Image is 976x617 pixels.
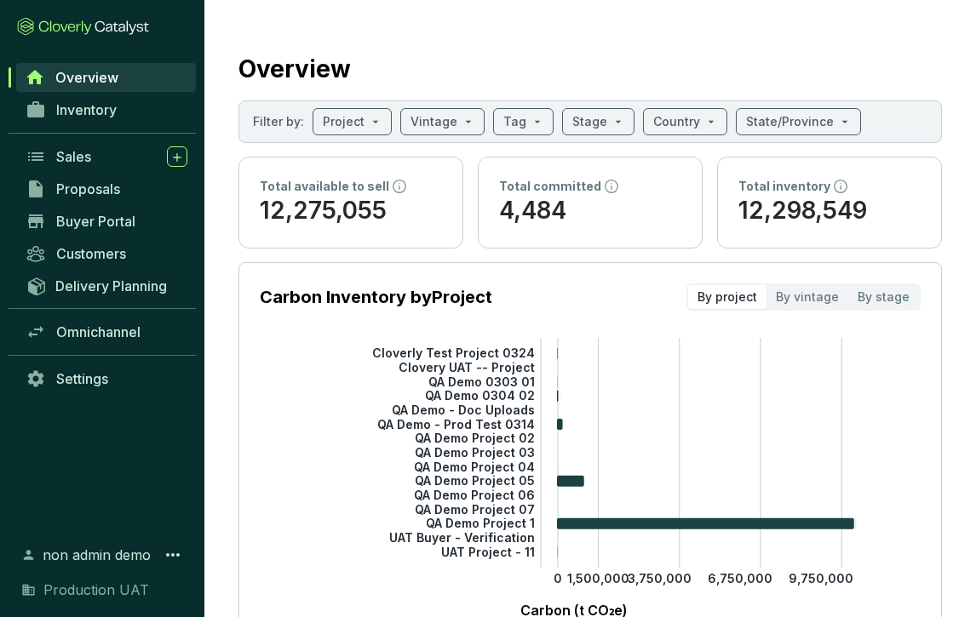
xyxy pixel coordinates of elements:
[56,148,91,165] span: Sales
[738,195,921,227] p: 12,298,549
[428,374,535,388] tspan: QA Demo 0303 01
[425,388,535,403] tspan: QA Demo 0304 02
[17,174,196,203] a: Proposals
[399,360,535,374] tspan: Clovery UAT -- Project
[372,346,535,360] tspan: Cloverly Test Project 0324
[17,271,196,300] a: Delivery Planning
[499,195,681,227] p: 4,484
[16,63,196,92] a: Overview
[43,580,149,600] span: Production UAT
[414,459,535,473] tspan: QA Demo Project 04
[260,285,492,309] p: Carbon Inventory by Project
[260,178,389,195] p: Total available to sell
[567,571,629,586] tspan: 1,500,000
[56,323,141,340] span: Omnichannel
[415,431,535,445] tspan: QA Demo Project 02
[708,571,772,586] tspan: 6,750,000
[56,245,126,262] span: Customers
[426,516,535,530] tspan: QA Demo Project 1
[377,416,535,431] tspan: QA Demo - Prod Test 0314
[415,501,535,516] tspan: QA Demo Project 07
[789,571,853,586] tspan: 9,750,000
[55,277,167,294] span: Delivery Planning
[56,180,120,197] span: Proposals
[499,178,601,195] p: Total committed
[766,285,848,309] div: By vintage
[17,239,196,268] a: Customers
[554,571,562,586] tspan: 0
[392,403,535,417] tspan: QA Demo - Doc Uploads
[389,530,535,545] tspan: UAT Buyer - Verification
[415,445,535,460] tspan: QA Demo Project 03
[17,142,196,171] a: Sales
[56,213,135,230] span: Buyer Portal
[238,51,351,87] h2: Overview
[56,370,108,387] span: Settings
[738,178,830,195] p: Total inventory
[415,473,535,488] tspan: QA Demo Project 05
[43,545,151,565] span: non admin demo
[56,101,117,118] span: Inventory
[17,95,196,124] a: Inventory
[253,113,304,130] p: Filter by:
[441,544,535,558] tspan: UAT Project - 11
[17,207,196,236] a: Buyer Portal
[55,69,118,86] span: Overview
[17,364,196,393] a: Settings
[628,571,692,586] tspan: 3,750,000
[848,285,919,309] div: By stage
[260,195,442,227] p: 12,275,055
[688,285,766,309] div: By project
[17,317,196,346] a: Omnichannel
[686,283,921,311] div: segmented control
[414,488,535,502] tspan: QA Demo Project 06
